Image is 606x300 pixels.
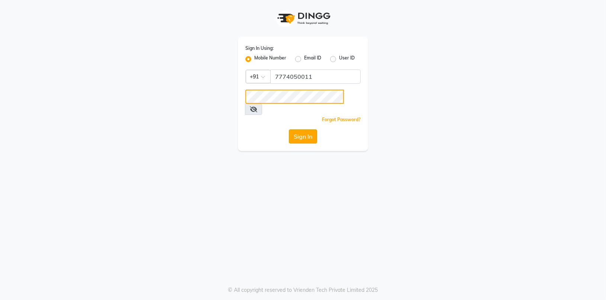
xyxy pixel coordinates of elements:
button: Sign In [289,129,317,143]
input: Username [270,70,361,84]
label: Email ID [304,55,321,64]
label: User ID [339,55,355,64]
input: Username [245,90,344,104]
label: Sign In Using: [245,45,274,52]
a: Forgot Password? [322,117,361,122]
label: Mobile Number [254,55,286,64]
img: logo1.svg [273,7,333,29]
